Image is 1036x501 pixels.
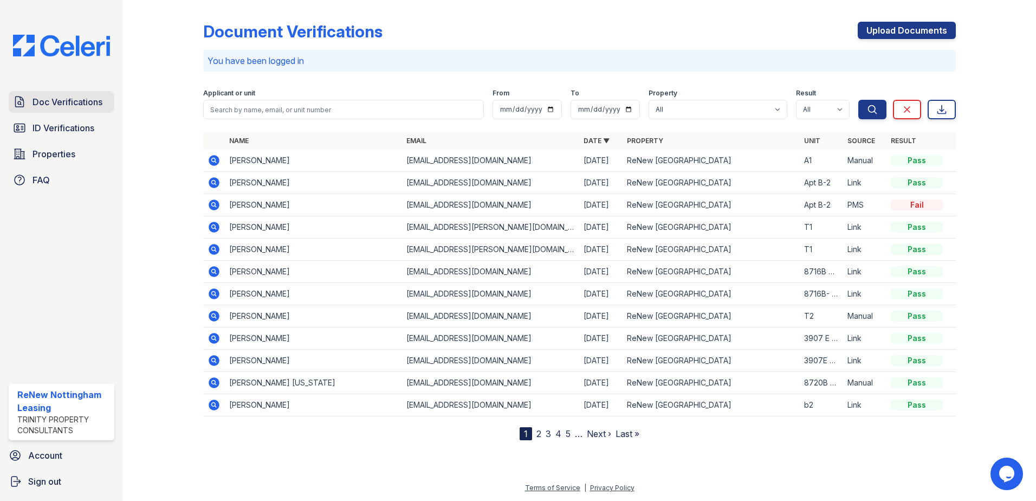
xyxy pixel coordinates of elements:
[800,194,843,216] td: Apt B-2
[649,89,677,98] label: Property
[843,216,886,239] td: Link
[796,89,816,98] label: Result
[579,261,623,283] td: [DATE]
[804,137,820,145] a: Unit
[579,305,623,327] td: [DATE]
[579,239,623,261] td: [DATE]
[579,216,623,239] td: [DATE]
[891,155,943,166] div: Pass
[33,95,102,108] span: Doc Verifications
[225,394,402,416] td: [PERSON_NAME]
[402,261,579,283] td: [EMAIL_ADDRESS][DOMAIN_NAME]
[4,35,119,56] img: CE_Logo_Blue-a8612792a0a2168367f1c8372b55b34899dd931a85d93a1a3d3e32e68fde9ad4.png
[623,394,800,416] td: ReNew [GEOGRAPHIC_DATA]
[402,150,579,172] td: [EMAIL_ADDRESS][DOMAIN_NAME]
[225,261,402,283] td: [PERSON_NAME]
[800,372,843,394] td: 8720B T-1
[584,137,610,145] a: Date ▼
[623,305,800,327] td: ReNew [GEOGRAPHIC_DATA]
[571,89,579,98] label: To
[843,261,886,283] td: Link
[623,239,800,261] td: ReNew [GEOGRAPHIC_DATA]
[800,305,843,327] td: T2
[800,172,843,194] td: Apt B-2
[225,239,402,261] td: [PERSON_NAME]
[891,333,943,344] div: Pass
[402,283,579,305] td: [EMAIL_ADDRESS][DOMAIN_NAME]
[843,172,886,194] td: Link
[579,350,623,372] td: [DATE]
[587,428,611,439] a: Next ›
[843,239,886,261] td: Link
[891,400,943,410] div: Pass
[579,394,623,416] td: [DATE]
[9,169,114,191] a: FAQ
[891,137,916,145] a: Result
[891,355,943,366] div: Pass
[843,194,886,216] td: PMS
[891,200,943,210] div: Fail
[225,172,402,194] td: [PERSON_NAME]
[17,414,110,436] div: Trinity Property Consultants
[520,427,532,440] div: 1
[9,117,114,139] a: ID Verifications
[225,305,402,327] td: [PERSON_NAME]
[843,283,886,305] td: Link
[566,428,571,439] a: 5
[891,177,943,188] div: Pass
[800,150,843,172] td: A1
[623,216,800,239] td: ReNew [GEOGRAPHIC_DATA]
[843,150,886,172] td: Manual
[623,350,800,372] td: ReNew [GEOGRAPHIC_DATA]
[891,311,943,322] div: Pass
[406,137,426,145] a: Email
[623,261,800,283] td: ReNew [GEOGRAPHIC_DATA]
[579,372,623,394] td: [DATE]
[493,89,509,98] label: From
[225,372,402,394] td: [PERSON_NAME] [US_STATE]
[546,428,551,439] a: 3
[402,216,579,239] td: [EMAIL_ADDRESS][PERSON_NAME][DOMAIN_NAME]
[891,377,943,388] div: Pass
[402,305,579,327] td: [EMAIL_ADDRESS][DOMAIN_NAME]
[402,394,579,416] td: [EMAIL_ADDRESS][DOMAIN_NAME]
[579,194,623,216] td: [DATE]
[623,283,800,305] td: ReNew [GEOGRAPHIC_DATA]
[225,350,402,372] td: [PERSON_NAME]
[847,137,875,145] a: Source
[800,350,843,372] td: 3907E B-2
[525,484,580,492] a: Terms of Service
[402,239,579,261] td: [EMAIL_ADDRESS][PERSON_NAME][DOMAIN_NAME]
[891,244,943,255] div: Pass
[623,327,800,350] td: ReNew [GEOGRAPHIC_DATA]
[579,283,623,305] td: [DATE]
[555,428,561,439] a: 4
[402,172,579,194] td: [EMAIL_ADDRESS][DOMAIN_NAME]
[402,350,579,372] td: [EMAIL_ADDRESS][DOMAIN_NAME]
[225,216,402,239] td: [PERSON_NAME]
[858,22,956,39] a: Upload Documents
[843,305,886,327] td: Manual
[623,150,800,172] td: ReNew [GEOGRAPHIC_DATA]
[536,428,541,439] a: 2
[225,283,402,305] td: [PERSON_NAME]
[203,100,484,119] input: Search by name, email, or unit number
[33,121,94,134] span: ID Verifications
[225,150,402,172] td: [PERSON_NAME]
[579,327,623,350] td: [DATE]
[28,449,62,462] span: Account
[891,288,943,299] div: Pass
[4,445,119,466] a: Account
[843,372,886,394] td: Manual
[4,471,119,492] a: Sign out
[33,147,75,160] span: Properties
[203,22,383,41] div: Document Verifications
[800,261,843,283] td: 8716B APTB2
[623,194,800,216] td: ReNew [GEOGRAPHIC_DATA]
[579,150,623,172] td: [DATE]
[225,194,402,216] td: [PERSON_NAME]
[800,216,843,239] td: T1
[229,137,249,145] a: Name
[800,327,843,350] td: 3907 E B-2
